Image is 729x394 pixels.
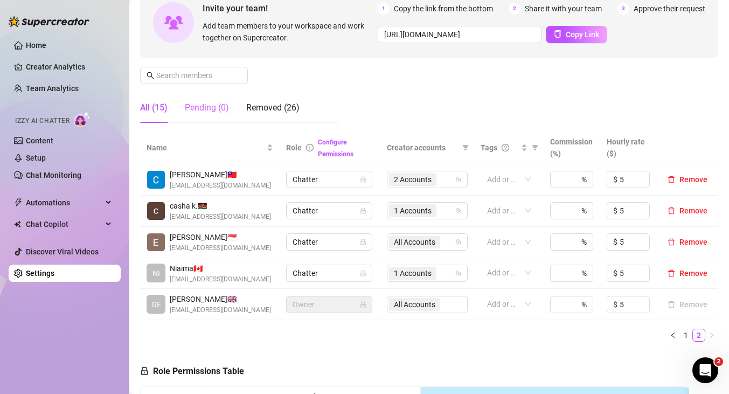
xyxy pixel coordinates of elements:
[554,30,561,38] span: copy
[15,116,70,126] span: Izzy AI Chatter
[26,41,46,50] a: Home
[394,174,432,185] span: 2 Accounts
[663,298,712,311] button: Remove
[692,357,718,383] iframe: Intercom live chat
[26,136,53,145] a: Content
[26,58,112,75] a: Creator Analytics
[617,3,629,15] span: 3
[394,236,435,248] span: All Accounts
[293,234,366,250] span: Chatter
[26,269,54,278] a: Settings
[203,20,373,44] span: Add team members to your workspace and work together on Supercreator.
[532,144,538,151] span: filter
[668,207,675,215] span: delete
[286,143,302,152] span: Role
[318,139,353,158] a: Configure Permissions
[170,262,271,274] span: Niaima 🇨🇦
[147,233,165,251] img: Eliah Marie Costales
[246,101,300,114] div: Removed (26)
[544,132,600,164] th: Commission (%)
[170,274,271,285] span: [EMAIL_ADDRESS][DOMAIN_NAME]
[360,239,366,245] span: lock
[389,204,436,217] span: 1 Accounts
[26,154,46,162] a: Setup
[203,2,378,15] span: Invite your team!
[170,212,271,222] span: [EMAIL_ADDRESS][DOMAIN_NAME]
[679,329,692,342] li: 1
[668,176,675,183] span: delete
[74,112,91,127] img: AI Chatter
[455,270,462,277] span: team
[462,144,469,151] span: filter
[152,267,160,279] span: NI
[140,101,168,114] div: All (15)
[634,3,705,15] span: Approve their request
[663,267,712,280] button: Remove
[360,176,366,183] span: lock
[460,140,471,156] span: filter
[170,243,271,253] span: [EMAIL_ADDRESS][DOMAIN_NAME]
[140,132,280,164] th: Name
[679,238,707,246] span: Remove
[692,329,705,342] li: 2
[147,202,165,220] img: casha kariuki
[293,265,366,281] span: Chatter
[360,270,366,277] span: lock
[26,247,99,256] a: Discover Viral Videos
[668,269,675,277] span: delete
[151,299,161,310] span: GE
[566,30,599,39] span: Copy Link
[679,269,707,278] span: Remove
[509,3,520,15] span: 2
[185,101,229,114] div: Pending (0)
[389,173,436,186] span: 2 Accounts
[714,357,723,366] span: 2
[147,72,154,79] span: search
[140,365,244,378] h5: Role Permissions Table
[455,208,462,214] span: team
[668,238,675,246] span: delete
[14,220,21,228] img: Chat Copilot
[306,144,314,151] span: info-circle
[679,206,707,215] span: Remove
[170,293,271,305] span: [PERSON_NAME] 🇬🇧
[389,236,440,248] span: All Accounts
[293,296,366,313] span: Owner
[14,198,23,207] span: thunderbolt
[394,267,432,279] span: 1 Accounts
[666,329,679,342] button: left
[666,329,679,342] li: Previous Page
[455,239,462,245] span: team
[670,332,676,338] span: left
[140,367,149,375] span: lock
[360,208,366,214] span: lock
[663,236,712,248] button: Remove
[502,144,509,151] span: question-circle
[26,216,102,233] span: Chat Copilot
[9,16,89,27] img: logo-BBDzfeDw.svg
[360,301,366,308] span: lock
[156,70,233,81] input: Search members
[170,181,271,191] span: [EMAIL_ADDRESS][DOMAIN_NAME]
[530,140,540,156] span: filter
[709,332,715,338] span: right
[679,175,707,184] span: Remove
[389,267,436,280] span: 1 Accounts
[705,329,718,342] li: Next Page
[663,173,712,186] button: Remove
[170,305,271,315] span: [EMAIL_ADDRESS][DOMAIN_NAME]
[293,203,366,219] span: Chatter
[147,171,165,189] img: Camille De Guzman
[693,329,705,341] a: 2
[378,3,390,15] span: 1
[663,204,712,217] button: Remove
[394,205,432,217] span: 1 Accounts
[680,329,692,341] a: 1
[26,171,81,179] a: Chat Monitoring
[147,142,265,154] span: Name
[387,142,458,154] span: Creator accounts
[394,3,493,15] span: Copy the link from the bottom
[170,231,271,243] span: [PERSON_NAME] 🇸🇬
[546,26,607,43] button: Copy Link
[525,3,602,15] span: Share it with your team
